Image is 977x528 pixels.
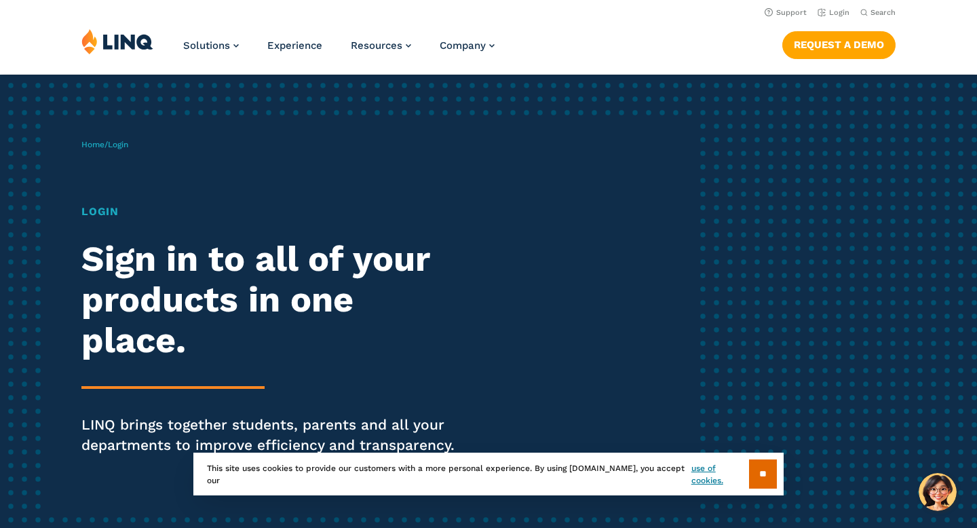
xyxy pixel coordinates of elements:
[193,453,784,495] div: This site uses cookies to provide our customers with a more personal experience. By using [DOMAIN...
[919,473,957,511] button: Hello, have a question? Let’s chat.
[183,39,230,52] span: Solutions
[183,39,239,52] a: Solutions
[765,8,807,17] a: Support
[440,39,495,52] a: Company
[81,415,458,455] p: LINQ brings together students, parents and all your departments to improve efficiency and transpa...
[81,140,104,149] a: Home
[267,39,322,52] a: Experience
[440,39,486,52] span: Company
[818,8,849,17] a: Login
[870,8,896,17] span: Search
[351,39,411,52] a: Resources
[782,29,896,58] nav: Button Navigation
[351,39,402,52] span: Resources
[81,204,458,220] h1: Login
[860,7,896,18] button: Open Search Bar
[183,29,495,73] nav: Primary Navigation
[81,29,153,54] img: LINQ | K‑12 Software
[81,140,128,149] span: /
[108,140,128,149] span: Login
[81,239,458,360] h2: Sign in to all of your products in one place.
[782,31,896,58] a: Request a Demo
[691,462,749,487] a: use of cookies.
